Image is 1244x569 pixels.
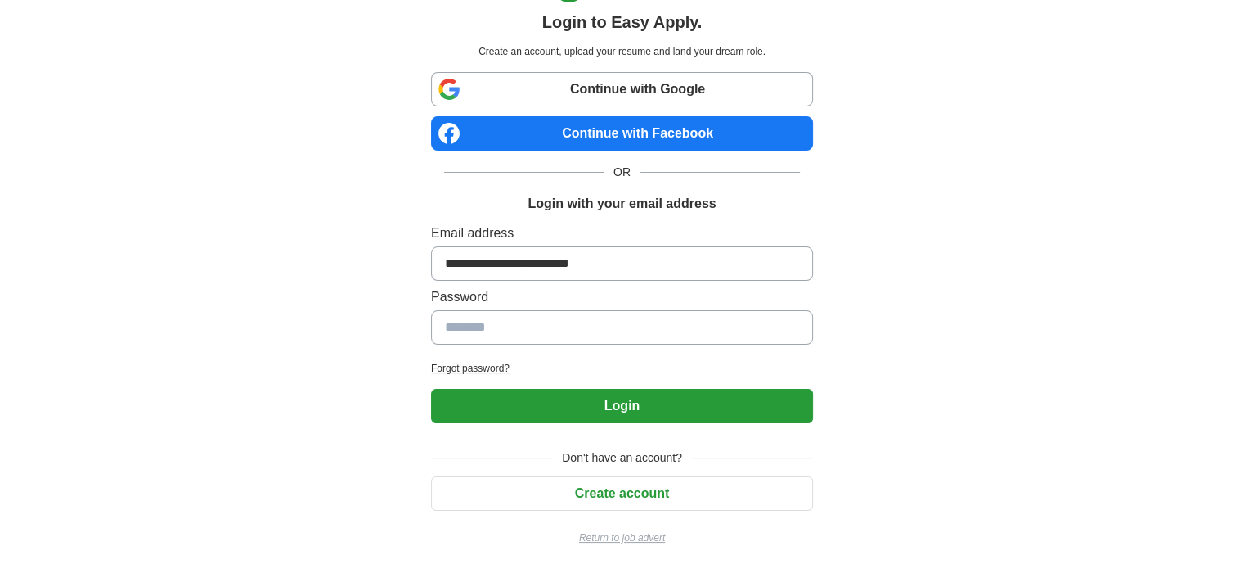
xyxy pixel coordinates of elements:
p: Create an account, upload your resume and land your dream role. [434,44,810,59]
label: Password [431,287,813,307]
label: Email address [431,224,813,243]
button: Login [431,389,813,423]
h1: Login with your email address [528,194,716,214]
button: Create account [431,476,813,511]
a: Continue with Google [431,72,813,106]
span: OR [604,164,640,181]
a: Forgot password? [431,361,813,376]
h1: Login to Easy Apply. [542,10,703,34]
a: Create account [431,486,813,500]
a: Return to job advert [431,531,813,545]
span: Don't have an account? [552,449,692,467]
a: Continue with Facebook [431,116,813,151]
